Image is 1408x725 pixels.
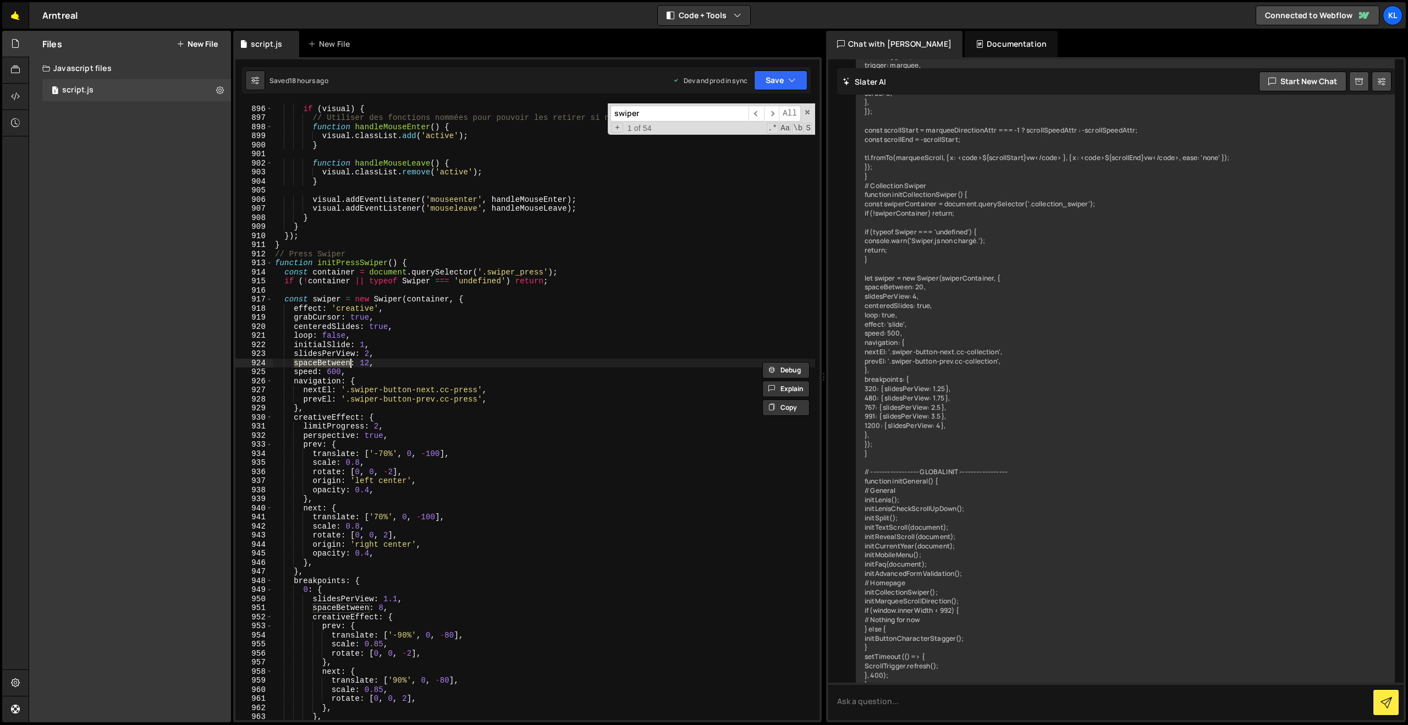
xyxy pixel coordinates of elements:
[235,377,273,386] div: 926
[235,359,273,368] div: 924
[289,76,328,85] div: 18 hours ago
[235,558,273,568] div: 946
[1259,72,1346,91] button: Start new chat
[235,232,273,241] div: 910
[235,322,273,332] div: 920
[235,694,273,704] div: 961
[235,431,273,441] div: 932
[235,458,273,468] div: 935
[235,268,273,277] div: 914
[749,106,764,122] span: ​
[235,468,273,477] div: 936
[610,106,749,122] input: Search for
[762,399,810,416] button: Copy
[235,395,273,404] div: 928
[235,340,273,350] div: 922
[764,106,779,122] span: ​
[235,367,273,377] div: 925
[235,531,273,540] div: 943
[235,504,273,513] div: 940
[762,362,810,378] button: Debug
[1383,6,1402,25] a: Kl
[805,123,812,134] span: Search In Selection
[2,2,29,29] a: 🤙
[235,386,273,395] div: 927
[235,640,273,649] div: 955
[235,259,273,268] div: 913
[235,649,273,658] div: 956
[673,76,747,85] div: Dev and prod in sync
[235,204,273,213] div: 907
[235,131,273,141] div: 899
[235,150,273,159] div: 901
[235,476,273,486] div: 937
[779,123,791,134] span: CaseSensitive Search
[235,585,273,595] div: 949
[965,31,1058,57] div: Documentation
[235,595,273,604] div: 950
[623,124,656,133] span: 1 of 54
[42,38,62,50] h2: Files
[235,685,273,695] div: 960
[235,631,273,640] div: 954
[779,106,801,122] span: Alt-Enter
[235,440,273,449] div: 933
[235,522,273,531] div: 942
[235,168,273,177] div: 903
[235,549,273,558] div: 945
[235,422,273,431] div: 931
[658,6,750,25] button: Code + Tools
[235,123,273,132] div: 898
[235,540,273,550] div: 944
[767,123,778,134] span: RegExp Search
[235,603,273,613] div: 951
[235,113,273,123] div: 897
[235,277,273,286] div: 915
[251,39,282,50] div: script.js
[235,676,273,685] div: 959
[42,9,78,22] div: Arntreal
[235,222,273,232] div: 909
[235,304,273,314] div: 918
[235,413,273,422] div: 930
[235,186,273,195] div: 905
[42,79,231,101] div: 13377/33402.js
[235,105,273,114] div: 896
[1256,6,1379,25] a: Connected to Webflow
[235,159,273,168] div: 902
[843,76,887,87] h2: Slater AI
[235,449,273,459] div: 934
[235,658,273,667] div: 957
[235,250,273,259] div: 912
[612,123,623,133] span: Toggle Replace mode
[792,123,804,134] span: Whole Word Search
[29,57,231,79] div: Javascript files
[235,240,273,250] div: 911
[235,576,273,586] div: 948
[235,667,273,677] div: 958
[62,85,94,95] div: script.js
[235,712,273,722] div: 963
[235,567,273,576] div: 947
[826,31,963,57] div: Chat with [PERSON_NAME]
[308,39,354,50] div: New File
[235,141,273,150] div: 900
[235,349,273,359] div: 923
[177,40,218,48] button: New File
[754,70,807,90] button: Save
[235,286,273,295] div: 916
[235,622,273,631] div: 953
[235,613,273,622] div: 952
[235,195,273,205] div: 906
[762,381,810,397] button: Explain
[235,313,273,322] div: 919
[235,213,273,223] div: 908
[235,295,273,304] div: 917
[235,495,273,504] div: 939
[235,404,273,413] div: 929
[235,331,273,340] div: 921
[235,513,273,522] div: 941
[235,177,273,186] div: 904
[269,76,328,85] div: Saved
